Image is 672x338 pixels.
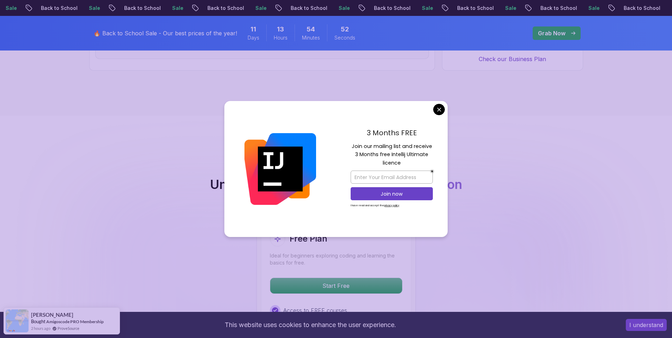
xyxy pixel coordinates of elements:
p: Sale [414,5,437,12]
p: Sale [81,5,104,12]
p: 🔥 Back to School Sale - Our best prices of the year! [93,29,237,37]
p: Back to School [283,5,331,12]
h2: Unlimited Learning with [210,177,462,191]
p: Sale [581,5,604,12]
span: 2 hours ago [31,325,50,331]
p: Grab Now [538,29,565,37]
p: Sale [248,5,271,12]
a: ProveSource [57,325,79,331]
p: Back to School [200,5,248,12]
span: 54 Minutes [307,24,315,34]
p: Back to School [367,5,414,12]
a: Check our Business Plan [449,55,576,63]
button: Start Free [270,278,402,294]
div: This website uses cookies to enhance the user experience. [5,317,615,333]
span: Bought [31,319,46,324]
span: 13 Hours [277,24,284,34]
p: Back to School [450,5,498,12]
p: Ideal for beginners exploring coding and learning the basics for free. [270,252,402,266]
p: Access to FREE courses [283,306,347,315]
p: Sale [498,5,520,12]
p: Back to School [616,5,664,12]
span: [PERSON_NAME] [31,312,73,318]
img: provesource social proof notification image [6,309,29,332]
p: Back to School [117,5,165,12]
span: Minutes [302,34,320,41]
span: Hours [274,34,287,41]
span: Seconds [334,34,355,41]
p: Start Free [270,278,402,293]
p: Back to School [34,5,81,12]
a: Start Free [270,282,402,289]
span: 52 Seconds [341,24,349,34]
span: 11 Days [250,24,256,34]
span: Days [248,34,259,41]
h2: Free Plan [290,233,327,244]
button: Accept cookies [626,319,667,331]
p: Back to School [533,5,581,12]
p: Sale [331,5,354,12]
p: Sale [165,5,187,12]
a: Amigoscode PRO Membership [46,319,104,324]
